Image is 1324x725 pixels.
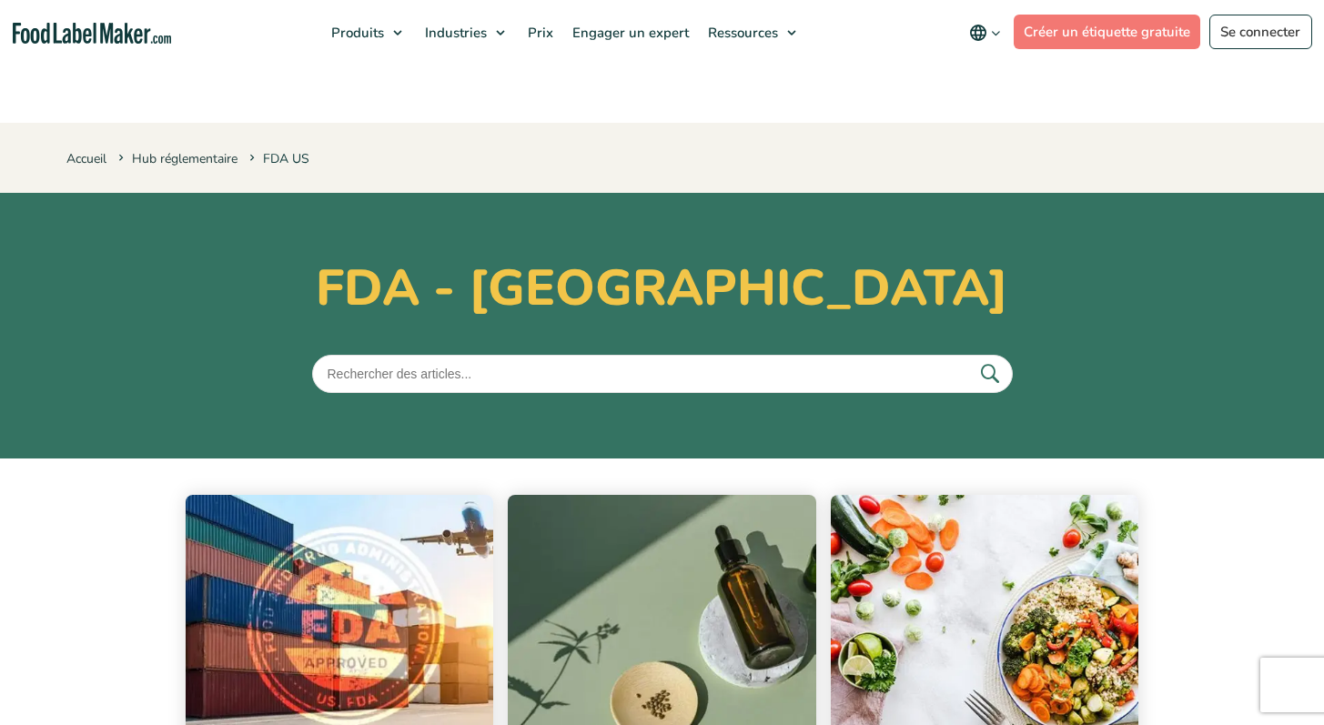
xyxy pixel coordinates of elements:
span: Prix [522,24,555,42]
span: Ressources [702,24,780,42]
input: Rechercher des articles... [312,355,1013,393]
span: Produits [326,24,386,42]
a: Créer un étiquette gratuite [1014,15,1201,49]
span: Engager un expert [567,24,691,42]
a: Accueil [66,150,106,167]
a: Hub réglementaire [132,150,238,167]
span: Industries [419,24,489,42]
span: FDA US [246,150,309,167]
h1: FDA - [GEOGRAPHIC_DATA] [66,258,1258,318]
a: Se connecter [1209,15,1312,49]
